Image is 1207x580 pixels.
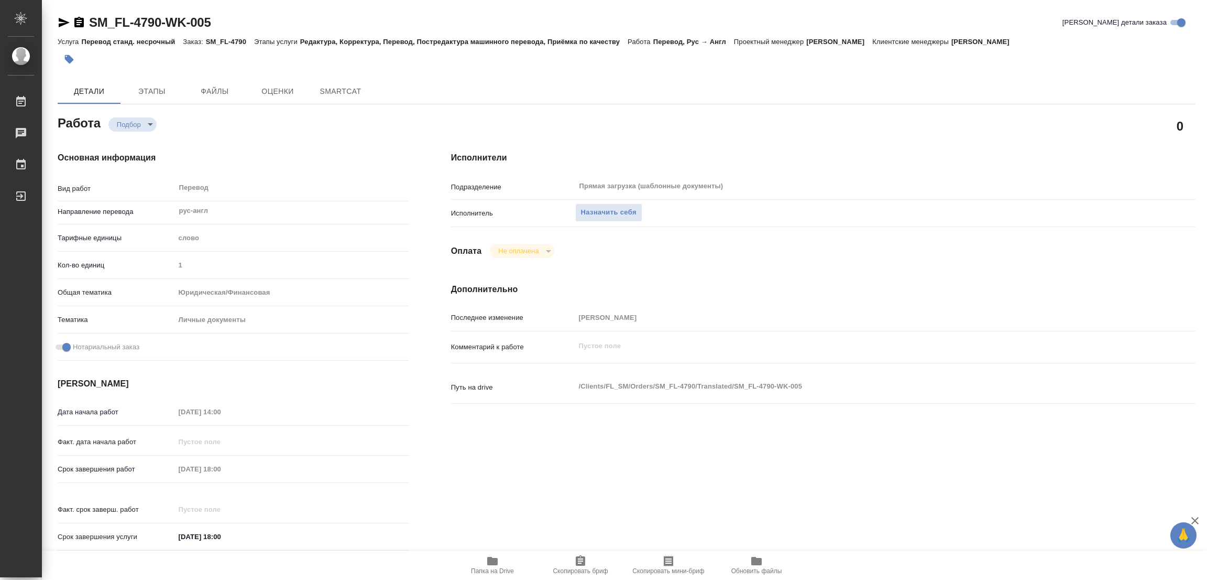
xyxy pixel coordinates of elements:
p: Вид работ [58,184,175,194]
p: Направление перевода [58,207,175,217]
button: Скопировать ссылку для ЯМессенджера [58,16,70,29]
h2: 0 [1177,117,1183,135]
p: Кол-во единиц [58,260,175,271]
p: Путь на drive [451,382,575,393]
button: Назначить себя [575,203,642,222]
a: SM_FL-4790-WK-005 [89,15,211,29]
p: Этапы услуги [254,38,300,46]
span: Скопировать мини-бриф [632,567,704,575]
span: Скопировать бриф [553,567,608,575]
p: Дата начала работ [58,407,175,417]
p: Последнее изменение [451,313,575,323]
p: Комментарий к работе [451,342,575,352]
h4: [PERSON_NAME] [58,378,409,390]
p: Перевод, Рус → Англ [653,38,734,46]
p: Клиентские менеджеры [872,38,951,46]
p: Проектный менеджер [734,38,806,46]
h2: Работа [58,113,101,132]
div: Юридическая/Финансовая [175,284,409,302]
span: Нотариальный заказ [73,342,139,352]
div: Подбор [490,244,554,258]
p: Исполнитель [451,208,575,219]
h4: Исполнители [451,152,1195,164]
span: Детали [64,85,114,98]
input: ✎ Введи что-нибудь [175,529,267,544]
input: Пустое поле [175,434,267,449]
p: Факт. дата начала работ [58,437,175,447]
div: Подбор [108,117,157,132]
p: Услуга [58,38,81,46]
div: слово [175,229,409,247]
p: [PERSON_NAME] [951,38,1017,46]
p: Заказ: [183,38,205,46]
span: Этапы [127,85,177,98]
p: Перевод станд. несрочный [81,38,183,46]
button: Не оплачена [495,246,542,255]
p: Срок завершения работ [58,464,175,475]
div: Личные документы [175,311,409,329]
p: SM_FL-4790 [206,38,254,46]
span: Оценки [253,85,303,98]
button: Папка на Drive [448,551,536,580]
p: Редактура, Корректура, Перевод, Постредактура машинного перевода, Приёмка по качеству [300,38,628,46]
p: Общая тематика [58,287,175,298]
p: Тематика [58,315,175,325]
input: Пустое поле [575,310,1134,325]
button: Скопировать бриф [536,551,624,580]
input: Пустое поле [175,461,267,477]
h4: Оплата [451,245,482,257]
span: SmartCat [315,85,366,98]
button: Добавить тэг [58,48,81,71]
span: [PERSON_NAME] детали заказа [1062,17,1167,28]
h4: Дополнительно [451,283,1195,296]
input: Пустое поле [175,404,267,420]
button: Скопировать ссылку [73,16,85,29]
button: 🙏 [1170,522,1197,549]
span: Папка на Drive [471,567,514,575]
button: Скопировать мини-бриф [624,551,712,580]
p: [PERSON_NAME] [806,38,872,46]
input: Пустое поле [175,257,409,273]
p: Факт. срок заверш. работ [58,504,175,515]
span: Файлы [190,85,240,98]
input: Пустое поле [175,502,267,517]
span: 🙏 [1175,524,1192,546]
span: Назначить себя [581,207,637,219]
span: Обновить файлы [731,567,782,575]
p: Срок завершения услуги [58,532,175,542]
p: Работа [628,38,653,46]
textarea: /Clients/FL_SM/Orders/SM_FL-4790/Translated/SM_FL-4790-WK-005 [575,378,1134,395]
button: Обновить файлы [712,551,800,580]
button: Подбор [114,120,144,129]
h4: Основная информация [58,152,409,164]
p: Тарифные единицы [58,233,175,243]
p: Подразделение [451,182,575,192]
